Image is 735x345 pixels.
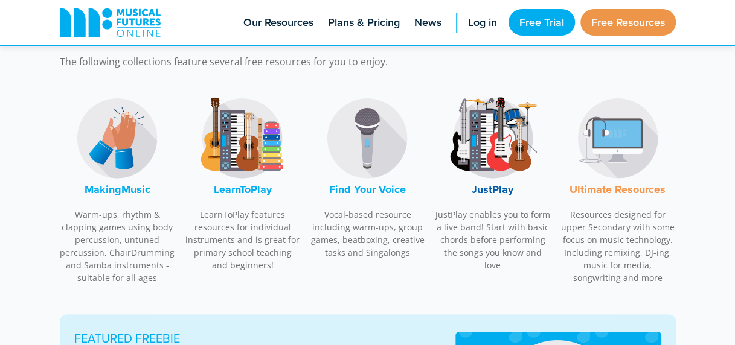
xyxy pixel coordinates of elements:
[328,14,400,31] span: Plans & Pricing
[60,87,176,291] a: MakingMusic LogoMakingMusic Warm-ups, rhythm & clapping games using body percussion, untuned perc...
[60,208,176,284] p: Warm-ups, rhythm & clapping games using body percussion, untuned percussion, ChairDrumming and Sa...
[310,87,426,265] a: Find Your Voice LogoFind Your Voice Vocal-based resource including warm-ups, group games, beatbox...
[509,9,575,36] a: Free Trial
[60,54,531,69] p: The following collections feature several free resources for you to enjoy.
[213,182,271,197] font: LearnToPlay
[435,208,551,271] p: JustPlay enables you to form a live band! Start with basic chords before performing the songs you...
[329,182,406,197] font: Find Your Voice
[560,208,676,284] p: Resources designed for upper Secondary with some focus on music technology. Including remixing, D...
[573,93,663,183] img: Music Technology Logo
[197,93,287,183] img: LearnToPlay Logo
[570,182,666,197] font: Ultimate Resources
[85,182,150,197] font: MakingMusic
[472,182,513,197] font: JustPlay
[322,93,412,183] img: Find Your Voice Logo
[580,9,676,36] a: Free Resources
[435,87,551,278] a: JustPlay LogoJustPlay JustPlay enables you to form a live band! Start with basic chords before pe...
[468,14,497,31] span: Log in
[310,208,426,259] p: Vocal-based resource including warm-ups, group games, beatboxing, creative tasks and Singalongs
[72,93,162,183] img: MakingMusic Logo
[185,208,301,271] p: LearnToPlay features resources for individual instruments and is great for primary school teachin...
[560,87,676,291] a: Music Technology LogoUltimate Resources Resources designed for upper Secondary with some focus on...
[414,14,441,31] span: News
[448,93,538,183] img: JustPlay Logo
[185,87,301,278] a: LearnToPlay LogoLearnToPlay LearnToPlay features resources for individual instruments and is grea...
[243,14,313,31] span: Our Resources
